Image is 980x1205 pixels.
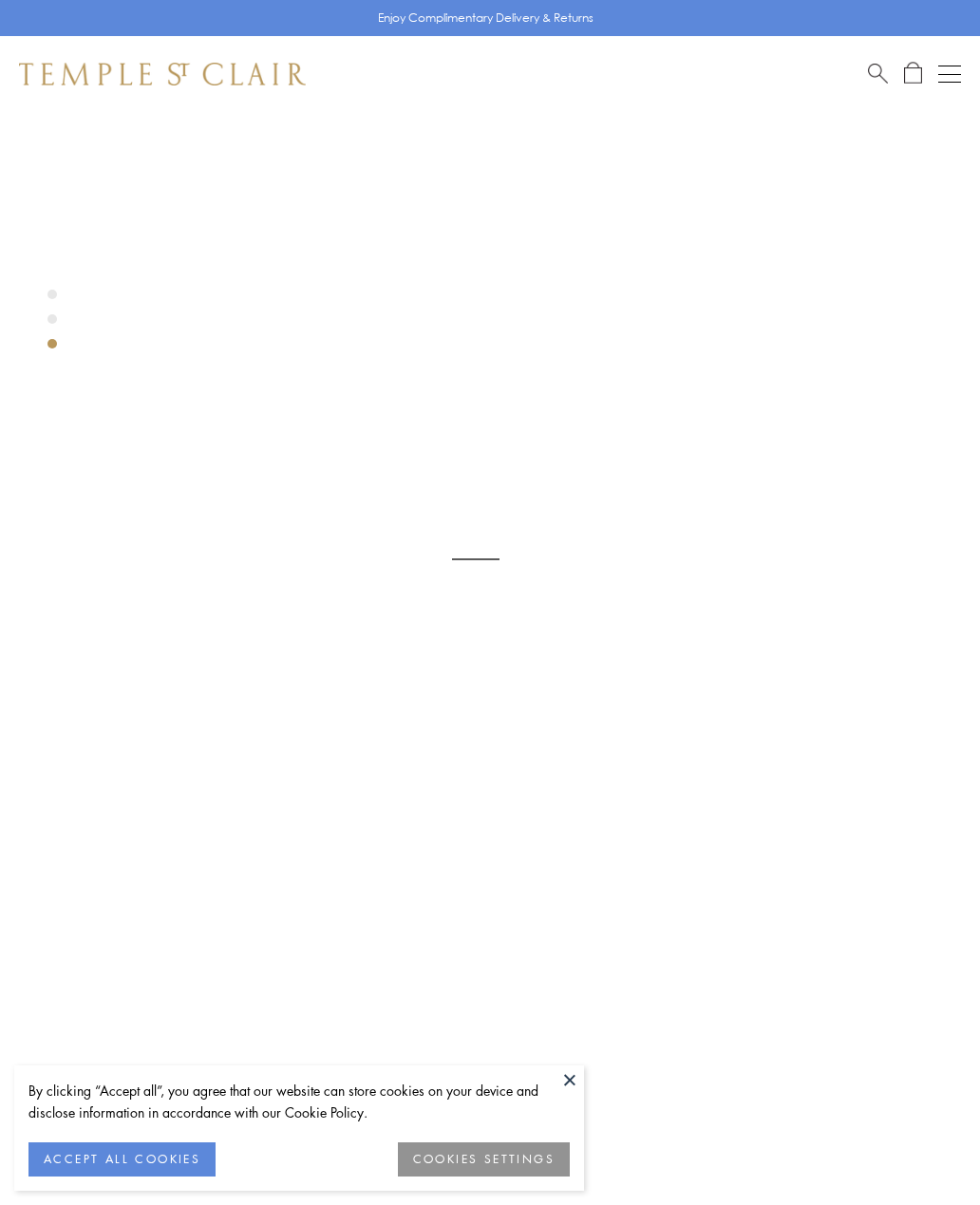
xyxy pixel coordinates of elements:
[398,1142,570,1177] button: COOKIES SETTINGS
[904,62,922,85] a: Open Shopping Bag
[28,1142,216,1177] button: ACCEPT ALL COOKIES
[378,9,594,28] p: Enjoy Complimentary Delivery & Returns
[28,1080,570,1123] div: By clicking “Accept all”, you agree that our website can store cookies on your device and disclos...
[868,62,888,85] a: Search
[885,1116,961,1186] iframe: Gorgias live chat messenger
[19,63,306,85] img: Temple St. Clair
[938,63,961,85] button: Open navigation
